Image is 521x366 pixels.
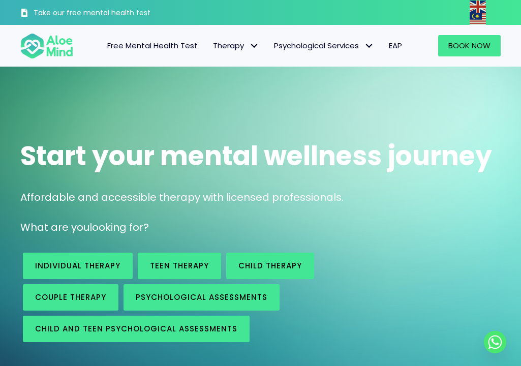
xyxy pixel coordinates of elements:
span: Start your mental wellness journey [20,137,492,174]
a: Malay [470,13,487,24]
span: EAP [389,40,402,51]
span: What are you [20,220,89,234]
span: Free Mental Health Test [107,40,198,51]
a: EAP [381,35,410,56]
span: Therapy: submenu [247,39,261,53]
a: Take our free mental health test [20,3,168,25]
a: Book Now [438,35,501,56]
span: looking for? [89,220,149,234]
a: Child and Teen Psychological assessments [23,316,250,342]
a: Couple therapy [23,284,118,311]
a: TherapyTherapy: submenu [205,35,266,56]
a: Whatsapp [484,331,506,353]
a: Child Therapy [226,253,314,279]
a: Individual therapy [23,253,133,279]
span: Book Now [448,40,491,51]
span: Teen Therapy [150,260,209,271]
span: Psychological assessments [136,292,267,302]
span: Therapy [213,40,259,51]
span: Couple therapy [35,292,106,302]
span: Psychological Services: submenu [361,39,376,53]
span: Individual therapy [35,260,120,271]
a: Psychological ServicesPsychological Services: submenu [266,35,381,56]
img: en [470,1,486,13]
span: Psychological Services [274,40,374,51]
a: Free Mental Health Test [100,35,205,56]
span: Child and Teen Psychological assessments [35,323,237,334]
a: Psychological assessments [124,284,280,311]
nav: Menu [83,35,410,56]
img: ms [470,13,486,25]
img: Aloe mind Logo [20,33,73,59]
p: Affordable and accessible therapy with licensed professionals. [20,190,501,205]
a: Teen Therapy [138,253,221,279]
span: Child Therapy [238,260,302,271]
h3: Take our free mental health test [34,8,168,18]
